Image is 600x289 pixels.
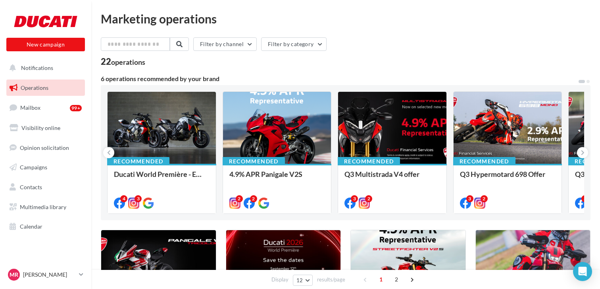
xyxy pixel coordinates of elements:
div: 3 [581,195,588,202]
button: Notifications [5,60,83,76]
span: Campaigns [20,164,47,171]
span: 12 [296,277,303,283]
a: Campaigns [5,159,87,176]
a: MR [PERSON_NAME] [6,267,85,282]
div: operations [111,58,145,66]
div: 2 [365,195,372,202]
a: Visibility online [5,120,87,136]
span: 1 [375,273,387,286]
div: 3 [351,195,358,202]
div: Ducati World Première - Episode 1 [114,170,210,186]
span: MR [10,271,18,279]
span: Notifications [21,64,53,71]
a: Multimedia library [5,199,87,215]
span: Calendar [20,223,42,230]
a: Contacts [5,179,87,196]
span: Operations [21,84,48,91]
div: Open Intercom Messenger [573,262,592,281]
div: 22 [101,57,145,66]
a: Calendar [5,218,87,235]
div: Recommended [107,157,169,166]
div: Marketing operations [101,13,590,25]
span: Visibility online [21,124,60,131]
span: 2 [390,273,403,286]
span: Contacts [20,184,42,190]
span: results/page [317,276,345,283]
button: Filter by channel [193,37,257,51]
div: Q3 Multistrada V4 offer [344,170,440,186]
div: 3 [135,195,142,202]
div: 2 [481,195,488,202]
a: Operations [5,80,87,96]
p: [PERSON_NAME] [23,271,76,279]
div: Recommended [338,157,400,166]
div: 2 [250,195,257,202]
span: Display [271,276,288,283]
div: 3 [466,195,473,202]
span: Multimedia library [20,204,66,210]
div: 4 [120,195,127,202]
div: 4.9% APR Panigale V2S [229,170,325,186]
div: Q3 Hypermotard 698 Offer [460,170,556,186]
a: Opinion solicitation [5,140,87,156]
div: 6 operations recommended by your brand [101,76,578,82]
span: Opinion solicitation [20,144,69,151]
button: 12 [293,275,313,286]
div: 99+ [70,105,82,111]
a: Mailbox99+ [5,99,87,116]
button: New campaign [6,38,85,51]
div: Recommended [223,157,285,166]
div: 2 [236,195,243,202]
span: Mailbox [20,104,40,111]
div: Recommended [453,157,515,166]
button: Filter by category [261,37,327,51]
